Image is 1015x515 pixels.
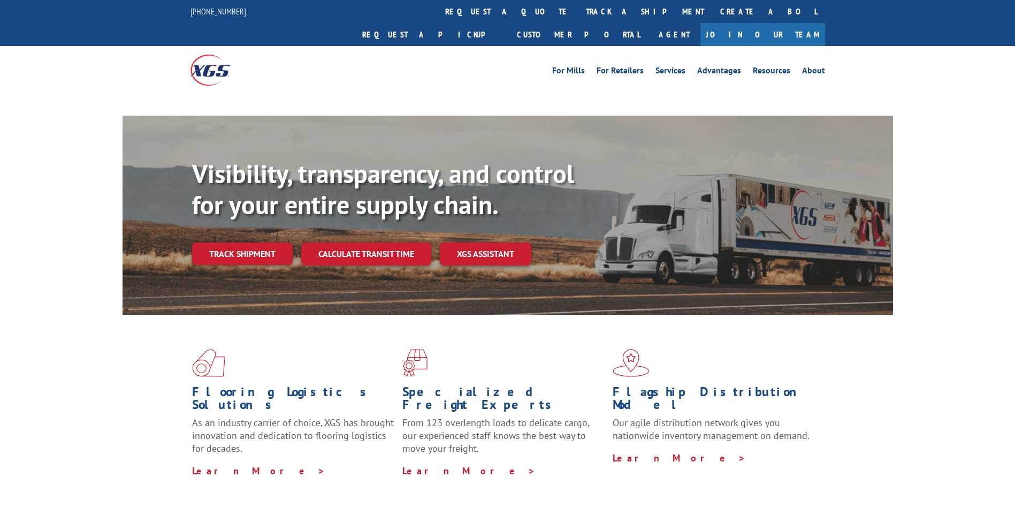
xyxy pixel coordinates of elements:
a: Learn More > [192,465,325,477]
a: Join Our Team [700,23,825,46]
span: Our agile distribution network gives you nationwide inventory management on demand. [613,416,810,442]
h1: Specialized Freight Experts [402,385,605,416]
img: xgs-icon-total-supply-chain-intelligence-red [192,349,225,377]
img: xgs-icon-focused-on-flooring-red [402,349,428,377]
a: Advantages [697,66,741,78]
a: Learn More > [613,452,746,464]
a: Track shipment [192,243,293,265]
b: Visibility, transparency, and control for your entire supply chain. [192,157,574,221]
a: Customer Portal [509,23,648,46]
p: From 123 overlength loads to delicate cargo, our experienced staff knows the best way to move you... [402,416,605,464]
span: As an industry carrier of choice, XGS has brought innovation and dedication to flooring logistics... [192,416,394,455]
a: XGS ASSISTANT [440,243,531,266]
h1: Flooring Logistics Solutions [192,385,394,416]
a: Request a pickup [354,23,509,46]
a: Calculate transit time [301,243,431,266]
img: xgs-icon-flagship-distribution-model-red [613,349,650,377]
a: About [802,66,825,78]
a: Agent [648,23,700,46]
h1: Flagship Distribution Model [613,385,815,416]
a: Resources [753,66,790,78]
a: For Retailers [597,66,644,78]
a: Services [655,66,685,78]
a: [PHONE_NUMBER] [190,6,246,17]
a: For Mills [552,66,585,78]
a: Learn More > [402,465,536,477]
